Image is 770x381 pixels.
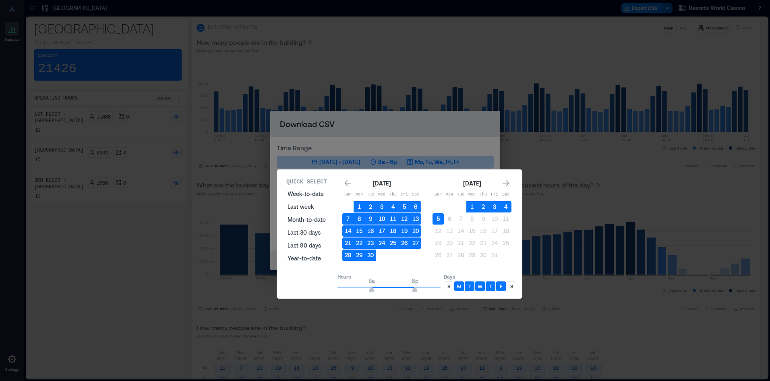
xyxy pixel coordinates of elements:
p: Tue [455,192,466,198]
button: 18 [387,225,399,237]
button: Month-to-date [283,213,331,226]
th: Thursday [387,189,399,200]
p: Sat [410,192,421,198]
p: M [457,283,461,289]
button: 9 [478,213,489,225]
button: 16 [478,225,489,237]
button: 22 [466,237,478,249]
button: Year-to-date [283,252,331,265]
p: Mon [354,192,365,198]
button: 1 [466,201,478,212]
p: Thu [387,192,399,198]
th: Saturday [500,189,511,200]
button: 25 [500,237,511,249]
button: 14 [455,225,466,237]
button: 10 [489,213,500,225]
button: 18 [500,225,511,237]
span: 6p [412,277,418,284]
button: Go to previous month [342,178,354,189]
button: 13 [444,225,455,237]
button: 6 [410,201,421,212]
button: 26 [399,237,410,249]
button: 11 [387,213,399,225]
button: 28 [342,250,354,261]
button: Go to next month [500,178,511,189]
p: Tue [365,192,376,198]
p: T [489,283,492,289]
th: Wednesday [466,189,478,200]
button: 10 [376,213,387,225]
button: 12 [399,213,410,225]
button: 1 [354,201,365,212]
button: 19 [399,225,410,237]
p: Days [444,273,516,280]
button: 30 [478,250,489,261]
button: 4 [500,201,511,212]
button: 9 [365,213,376,225]
button: 3 [489,201,500,212]
button: 17 [376,225,387,237]
button: 19 [433,237,444,249]
button: 12 [433,225,444,237]
button: 7 [342,213,354,225]
th: Friday [489,189,500,200]
button: 30 [365,250,376,261]
button: 3 [376,201,387,212]
th: Tuesday [365,189,376,200]
p: Wed [466,192,478,198]
p: Sun [342,192,354,198]
button: 20 [410,225,421,237]
button: 29 [354,250,365,261]
button: 21 [342,237,354,249]
button: 21 [455,237,466,249]
button: 20 [444,237,455,249]
button: 25 [387,237,399,249]
p: W [478,283,482,289]
p: F [500,283,502,289]
button: 6 [444,213,455,225]
button: 11 [500,213,511,225]
button: 15 [354,225,365,237]
button: 2 [365,201,376,212]
button: 27 [410,237,421,249]
div: [DATE] [461,179,483,188]
button: 14 [342,225,354,237]
p: S [510,283,513,289]
button: Week-to-date [283,187,331,200]
p: Wed [376,192,387,198]
p: Mon [444,192,455,198]
p: Sun [433,192,444,198]
p: Thu [478,192,489,198]
span: 8a [368,277,375,284]
button: 16 [365,225,376,237]
p: Fri [489,192,500,198]
button: 17 [489,225,500,237]
th: Wednesday [376,189,387,200]
th: Tuesday [455,189,466,200]
button: Last 90 days [283,239,331,252]
button: 5 [399,201,410,212]
button: 15 [466,225,478,237]
th: Sunday [342,189,354,200]
button: 28 [455,250,466,261]
p: T [468,283,471,289]
button: 24 [489,237,500,249]
th: Saturday [410,189,421,200]
button: 31 [489,250,500,261]
button: Last 30 days [283,226,331,239]
p: Hours [337,273,441,280]
th: Friday [399,189,410,200]
p: Quick Select [286,178,327,186]
p: Sat [500,192,511,198]
button: 22 [354,237,365,249]
button: 4 [387,201,399,212]
th: Sunday [433,189,444,200]
button: 7 [455,213,466,225]
th: Monday [354,189,365,200]
button: 29 [466,250,478,261]
th: Monday [444,189,455,200]
button: 8 [466,213,478,225]
button: 24 [376,237,387,249]
button: Last week [283,200,331,213]
button: 13 [410,213,421,225]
